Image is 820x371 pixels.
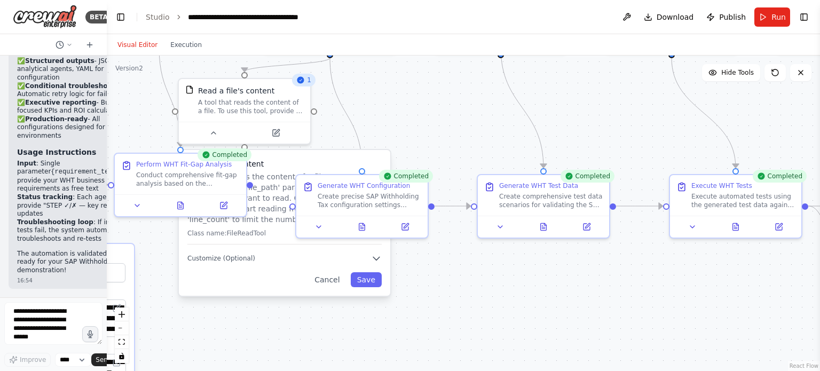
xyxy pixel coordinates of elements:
div: Perform WHT Fit-Gap Analysis [136,160,232,169]
button: Publish [702,7,750,27]
strong: Conditional troubleshooting [25,82,127,90]
a: Studio [146,13,170,21]
span: Run [771,12,786,22]
span: Customize (Optional) [187,254,255,263]
button: Cancel [308,272,346,287]
div: CompletedGenerate WHT Test DataCreate comprehensive test data scenarios for validating the SAP WH... [477,174,610,239]
button: Hide left sidebar [113,10,128,25]
p: ✅ - Each step maintains immutable input/output traces ✅ - JSON for analytical agents, YAML for co... [17,32,135,140]
button: Execution [164,38,208,51]
strong: Troubleshooting loop [17,218,93,226]
button: Click to speak your automation idea [82,326,98,342]
strong: Executive reporting [25,99,97,106]
g: Edge from ddea072c-865b-4523-a6f0-7a0a9439a3ce to 67d93687-c529-4402-b0e6-02a74d0a16ef [239,58,335,72]
div: Execute automated tests using the generated test data against the YAML configuration. Run all tes... [691,192,795,209]
div: CompletedGenerate WHT ConfigurationCreate precise SAP Withholding Tax configuration settings base... [295,174,429,239]
button: Open in editor [111,356,123,369]
strong: Status tracking [17,193,73,201]
div: A tool that reads the content of a file. To use this tool, provide a 'file_path' parameter with t... [198,98,304,115]
nav: breadcrumb [146,12,308,22]
strong: Structured outputs [25,57,94,65]
div: Version 2 [115,64,143,73]
g: Edge from 6614423f-8639-491c-a37a-85705afef40e to a3a73d79-ca17-48f0-bfd9-12caefefcd51 [666,58,741,168]
button: Download [640,7,698,27]
button: Open in editor [111,302,123,314]
span: Hide Tools [721,68,754,77]
button: zoom in [115,307,129,321]
button: Visual Editor [111,38,164,51]
div: CompletedPerform WHT Fit-Gap AnalysisConduct comprehensive fit-gap analysis based on the structur... [114,153,247,217]
div: Read a file's content [198,85,274,96]
a: React Flow attribution [790,363,818,369]
div: 1FileReadToolRead a file's contentA tool that reads the content of a file. To use this tool, prov... [178,78,311,145]
strong: Usage Instructions [17,148,96,156]
button: View output [713,220,759,233]
g: Edge from 2d6dbc96-7e8b-4b18-9c2a-046c16be4de2 to e72ed3a6-e16e-4831-b1cf-6fd76fbcac95 [154,47,186,146]
button: zoom out [115,321,129,335]
button: Customize (Optional) [187,253,382,264]
div: 16:54 [17,277,135,285]
span: Send [96,356,112,364]
div: Completed [753,170,807,183]
div: Generate WHT Configuration [318,181,410,190]
div: Generate WHT Test Data [499,181,578,190]
g: Edge from 7523d10f-c9ac-4824-baa5-6b9eb8e0ada2 to e72ed3a6-e16e-4831-b1cf-6fd76fbcac95 [61,179,107,211]
button: Open in side panel [246,127,306,139]
button: View output [521,220,566,233]
div: BETA [85,11,112,23]
div: Conduct comprehensive fit-gap analysis based on the structured requirements from the previous ste... [136,171,240,188]
g: Edge from 6f4c945d-f221-4c24-aa86-441ae76a6099 to 87409923-7149-4891-8fc6-6fa18076367f [495,47,549,168]
div: Create precise SAP Withholding Tax configuration settings based on the fit-gap analysis results. ... [318,192,421,209]
li: : Single parameter - provide your WHT business requirements as free text [17,160,135,193]
button: View output [158,199,203,212]
span: Publish [719,12,746,22]
div: Completed [561,170,614,183]
button: Show right sidebar [797,10,811,25]
button: Open in side panel [760,220,797,233]
p: Class name: FileReadTool [187,229,382,238]
button: Send [91,353,124,366]
button: Save [351,272,382,287]
button: Open in side panel [568,220,605,233]
g: Edge from 59fb576d-0266-49ce-aba3-f5ff9e44fed2 to 87409923-7149-4891-8fc6-6fa18076367f [435,201,470,211]
img: FileReadTool [185,85,194,94]
div: Completed [379,170,433,183]
button: Improve [4,353,51,367]
button: Open in side panel [205,199,242,212]
span: Download [657,12,694,22]
button: Open in side panel [387,220,423,233]
span: Improve [20,356,46,364]
g: Edge from ddea072c-865b-4523-a6f0-7a0a9439a3ce to 59fb576d-0266-49ce-aba3-f5ff9e44fed2 [325,58,367,168]
strong: Input [17,160,36,167]
div: Create comprehensive test data scenarios for validating the SAP WHT configuration. Generate diver... [499,192,603,209]
g: Edge from 87409923-7149-4891-8fc6-6fa18076367f to a3a73d79-ca17-48f0-bfd9-12caefefcd51 [616,201,663,211]
li: : If initial tests fail, the system automatically troubleshoots and re-tests [17,218,135,243]
button: fit view [115,335,129,349]
button: Switch to previous chat [51,38,77,51]
div: Execute WHT Tests [691,181,752,190]
p: A tool that reads the content of a file. To use this tool, provide a 'file_path' parameter with t... [187,171,382,225]
code: {requirement_text} [51,168,120,176]
p: The automation is validated and ready for your SAP Withholding Tax demonstration! [17,250,135,275]
h3: Read a file's content [187,159,382,169]
button: Start a new chat [81,38,98,51]
div: Completed [198,148,251,161]
span: 1 [307,76,311,84]
div: React Flow controls [115,307,129,363]
button: toggle interactivity [115,349,129,363]
div: CompletedExecute WHT TestsExecute automated tests using the generated test data against the YAML ... [669,174,802,239]
strong: Production-ready [25,115,88,123]
li: : Each agent will provide "STEP ✓/✗ — key result: ..." updates [17,193,135,218]
img: Logo [13,5,77,29]
button: Run [754,7,790,27]
button: View output [340,220,385,233]
button: Hide Tools [702,64,760,81]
